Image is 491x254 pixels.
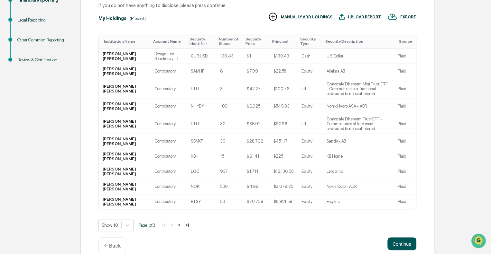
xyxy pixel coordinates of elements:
[13,93,41,100] span: Data Lookup
[99,149,151,164] td: [PERSON_NAME] [PERSON_NAME]
[243,114,269,134] td: $36.92
[187,79,216,99] td: ETH
[322,179,394,194] td: Nokia Corp - ADR
[99,194,151,209] td: [PERSON_NAME] [PERSON_NAME]
[6,49,18,61] img: 1746055101610-c473b297-6a78-478c-a979-82029cc54cd1
[216,114,243,134] td: 30
[64,109,78,114] span: Pylon
[298,194,322,209] td: Equity
[151,49,187,64] td: Designated Beneficiary JT
[98,16,126,21] div: My Holdings
[6,82,12,87] div: 🖐️
[243,179,269,194] td: $4.99
[151,134,187,149] td: Contributory
[399,39,413,44] div: Toggle SortBy
[298,134,322,149] td: Equity
[339,12,345,22] img: UPLOAD REPORT
[387,237,416,250] button: Continue
[394,99,416,114] td: Plaid
[322,194,394,209] td: Etsy Inc
[176,222,182,228] button: >
[13,81,42,87] span: Preclearance
[99,179,151,194] td: [PERSON_NAME] [PERSON_NAME]
[190,37,214,46] div: Toggle SortBy
[348,15,381,19] div: UPLOAD REPORT
[22,56,81,61] div: We're available if you need us!
[216,179,243,194] td: 500
[187,99,216,114] td: NHYDY
[216,194,243,209] td: 50
[216,79,243,99] td: 3
[44,78,82,90] a: 🗄️Attestations
[322,164,394,179] td: Largo Inc
[216,64,243,79] td: 6
[109,51,117,59] button: Start new chat
[99,64,151,79] td: [PERSON_NAME] [PERSON_NAME]
[322,114,394,134] td: Grayscale Ethereum Trust ETF - Common units of fractional undivided beneficial interest
[151,114,187,134] td: Contributory
[269,79,297,99] td: $100.76
[17,57,70,63] div: Review & Certification
[151,149,187,164] td: Contributory
[187,134,216,149] td: SDVKF
[243,79,269,99] td: $42.27
[130,16,146,21] div: (Present)
[322,79,394,99] td: Grayscale Ethereum Mini Trust ETF - Common units of fractional undivided beneficial interest
[22,49,106,56] div: Start new chat
[394,134,416,149] td: Plaid
[151,164,187,179] td: Contributory
[325,39,391,44] div: Toggle SortBy
[187,114,216,134] td: ETHE
[281,15,332,19] div: MANUALLY ADD HOLDINGS
[268,12,278,22] img: MANUALLY ADD HOLDINGS
[17,37,70,43] div: Other Common Reporting
[322,134,394,149] td: Sandvik AB
[153,39,184,44] div: Toggle SortBy
[243,164,269,179] td: $1.711
[298,49,322,64] td: Cash
[151,179,187,194] td: Contributory
[99,49,151,64] td: [PERSON_NAME] [PERSON_NAME]
[243,49,269,64] td: $1
[394,49,416,64] td: Plaid
[272,39,295,44] div: Toggle SortBy
[245,37,267,46] div: Toggle SortBy
[160,222,168,228] button: |<
[216,49,243,64] td: 130.43
[187,164,216,179] td: LGO
[322,49,394,64] td: U S Dollar
[4,78,44,90] a: 🖐️Preclearance
[6,13,117,24] p: How can we help?
[216,149,243,164] td: 15
[216,134,243,149] td: 30
[322,149,394,164] td: KB Home
[394,149,416,164] td: Plaid
[243,99,269,114] td: $6.925
[298,79,322,99] td: Etf
[322,99,394,114] td: Norsk Hydro ASA - ADR
[394,114,416,134] td: Plaid
[99,99,151,114] td: [PERSON_NAME] [PERSON_NAME]
[269,194,297,209] td: $6,981.59
[394,64,416,79] td: Plaid
[99,164,151,179] td: [PERSON_NAME] [PERSON_NAME]
[243,134,269,149] td: $28.792
[269,99,297,114] td: $549.83
[269,64,297,79] td: $22.58
[104,243,121,249] p: ← Back
[394,164,416,179] td: Plaid
[98,3,416,8] div: If you do not have anything to disclose, please press continue.
[387,12,397,22] img: EXPORT
[187,179,216,194] td: NOK
[394,79,416,99] td: Plaid
[300,37,320,46] div: Toggle SortBy
[322,64,394,79] td: Alleima AB
[151,194,187,209] td: Contributory
[17,17,70,23] div: Legal Reporting
[394,194,416,209] td: Plaid
[298,114,322,134] td: Etf
[269,114,297,134] td: $906.8
[6,94,12,99] div: 🔎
